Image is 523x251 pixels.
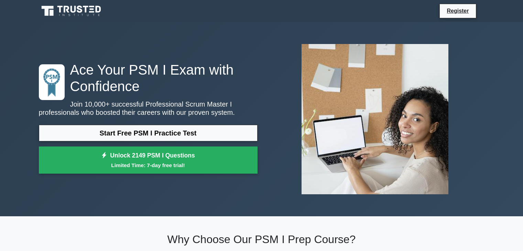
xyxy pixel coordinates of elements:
a: Start Free PSM I Practice Test [39,125,258,141]
h2: Why Choose Our PSM I Prep Course? [39,233,484,246]
p: Join 10,000+ successful Professional Scrum Master I professionals who boosted their careers with ... [39,100,258,117]
small: Limited Time: 7-day free trial! [47,161,249,169]
a: Register [443,7,473,15]
a: Unlock 2149 PSM I QuestionsLimited Time: 7-day free trial! [39,146,258,174]
h1: Ace Your PSM I Exam with Confidence [39,62,258,95]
